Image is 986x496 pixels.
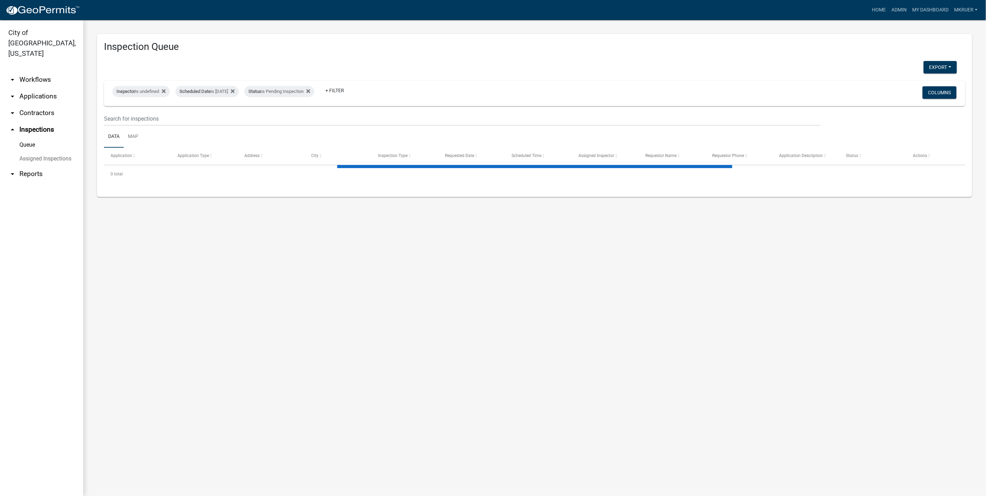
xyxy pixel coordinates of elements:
a: Data [104,126,124,148]
datatable-header-cell: Assigned Inspector [572,148,639,164]
a: My Dashboard [909,3,951,17]
button: Columns [923,86,957,99]
span: Requestor Phone [712,153,744,158]
span: Application [111,153,132,158]
datatable-header-cell: Inspection Type [372,148,438,164]
i: arrow_drop_down [8,92,17,101]
i: arrow_drop_down [8,109,17,117]
div: is [DATE] [175,86,239,97]
datatable-header-cell: Requested Date [438,148,505,164]
datatable-header-cell: Status [839,148,906,164]
input: Search for inspections [104,112,820,126]
datatable-header-cell: Application Type [171,148,238,164]
i: arrow_drop_up [8,125,17,134]
a: + Filter [320,84,350,97]
datatable-header-cell: Application [104,148,171,164]
h3: Inspection Queue [104,41,965,53]
datatable-header-cell: Requestor Phone [706,148,773,164]
span: Inspector [116,89,135,94]
span: Scheduled Time [512,153,542,158]
datatable-header-cell: Address [238,148,305,164]
i: arrow_drop_down [8,170,17,178]
datatable-header-cell: Scheduled Time [505,148,572,164]
a: Admin [889,3,909,17]
span: Application Type [177,153,209,158]
span: Status [846,153,858,158]
span: Requestor Name [646,153,677,158]
a: mkruer [951,3,980,17]
span: Scheduled Date [180,89,211,94]
datatable-header-cell: Application Description [773,148,839,164]
span: Actions [913,153,927,158]
datatable-header-cell: Actions [906,148,973,164]
div: 0 total [104,165,965,183]
span: Requested Date [445,153,474,158]
span: Inspection Type [378,153,408,158]
span: Status [248,89,261,94]
div: is Pending Inspection [244,86,314,97]
a: Map [124,126,142,148]
datatable-header-cell: Requestor Name [639,148,706,164]
div: is undefined [112,86,170,97]
span: Assigned Inspector [579,153,614,158]
button: Export [924,61,957,73]
span: City [311,153,319,158]
span: Application Description [779,153,823,158]
span: Address [244,153,260,158]
datatable-header-cell: City [305,148,372,164]
a: Home [869,3,889,17]
i: arrow_drop_down [8,76,17,84]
